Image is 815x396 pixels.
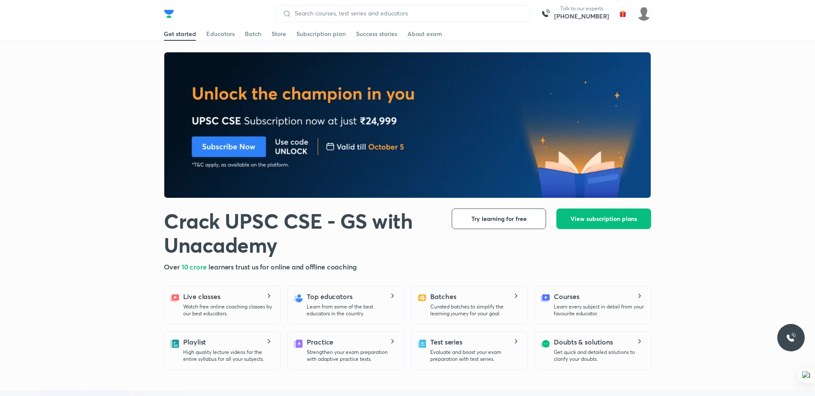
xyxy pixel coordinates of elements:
p: Curated batches to simplify the learning journey for your goal. [430,303,520,317]
h5: Live classes [183,291,220,302]
a: Subscription plan [296,27,346,41]
div: Subscription plan [296,30,346,38]
a: Educators [206,27,235,41]
div: Batch [245,30,261,38]
div: Store [272,30,286,38]
h5: Doubts & solutions [554,337,613,347]
a: About exam [407,27,442,41]
a: Success stories [356,27,397,41]
img: ttu [786,333,796,343]
p: Learn from some of the best educators in the country. [307,303,397,317]
p: Talk to our experts [554,5,609,12]
h1: Crack UPSC CSE - GS with Unacademy [164,209,438,257]
button: Try learning for free [452,209,546,229]
h5: Top educators [307,291,353,302]
img: Ayushi Singh [637,6,651,21]
span: Try learning for free [471,215,527,223]
p: High quality lecture videos for the entire syllabus for all your subjects. [183,349,273,363]
span: View subscription plans [570,215,637,223]
img: Company Logo [164,9,174,19]
span: 10 crore [181,262,208,271]
a: Get started [164,27,196,41]
h5: Test series [430,337,462,347]
div: Get started [164,30,196,38]
h5: Courses [554,291,579,302]
span: learners trust us for online and offline coaching [208,262,357,271]
img: avatar [616,7,630,21]
p: Learn every subject in detail from your favourite educator. [554,303,644,317]
img: call-us [537,5,554,22]
p: Get quick and detailed solutions to clarify your doubts. [554,349,644,363]
div: Educators [206,30,235,38]
a: Store [272,27,286,41]
p: Evaluate and boost your exam preparation with test series. [430,349,520,363]
h5: Batches [430,291,456,302]
a: [PHONE_NUMBER] [554,12,609,21]
div: Success stories [356,30,397,38]
p: Watch free online coaching classes by our best educators. [183,303,273,317]
p: Strengthen your exam preparation with adaptive practice tests. [307,349,397,363]
a: Batch [245,27,261,41]
h5: Playlist [183,337,206,347]
div: About exam [407,30,442,38]
h5: Practice [307,337,333,347]
input: Search courses, test series and educators [291,10,523,17]
button: View subscription plans [556,209,651,229]
span: Over [164,262,181,271]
